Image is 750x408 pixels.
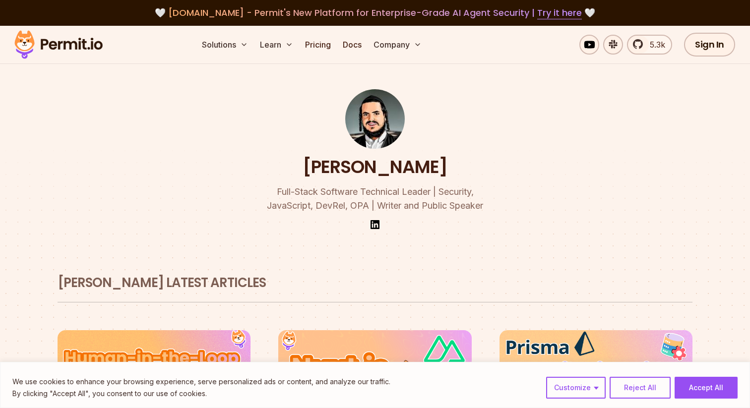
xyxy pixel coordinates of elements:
h2: [PERSON_NAME] latest articles [58,274,692,292]
span: 5.3k [644,39,665,51]
button: Learn [256,35,297,55]
p: By clicking "Accept All", you consent to our use of cookies. [12,388,390,400]
a: Docs [339,35,366,55]
button: Company [370,35,426,55]
p: We use cookies to enhance your browsing experience, serve personalized ads or content, and analyz... [12,376,390,388]
img: Permit logo [10,28,107,61]
img: linkedin [369,219,381,231]
button: Solutions [198,35,252,55]
a: Sign In [684,33,735,57]
p: Full-Stack Software Technical Leader | Security, JavaScript, DevRel, OPA | Writer and Public Speaker [185,185,565,213]
a: Pricing [301,35,335,55]
button: Reject All [610,377,671,399]
a: Try it here [537,6,582,19]
div: 🤍 🤍 [24,6,726,20]
h1: [PERSON_NAME] [303,155,447,179]
button: Accept All [675,377,738,399]
span: [DOMAIN_NAME] - Permit's New Platform for Enterprise-Grade AI Agent Security | [168,6,582,19]
img: Gabriel L. Manor [345,89,405,149]
a: 5.3k [627,35,672,55]
button: Customize [546,377,606,399]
